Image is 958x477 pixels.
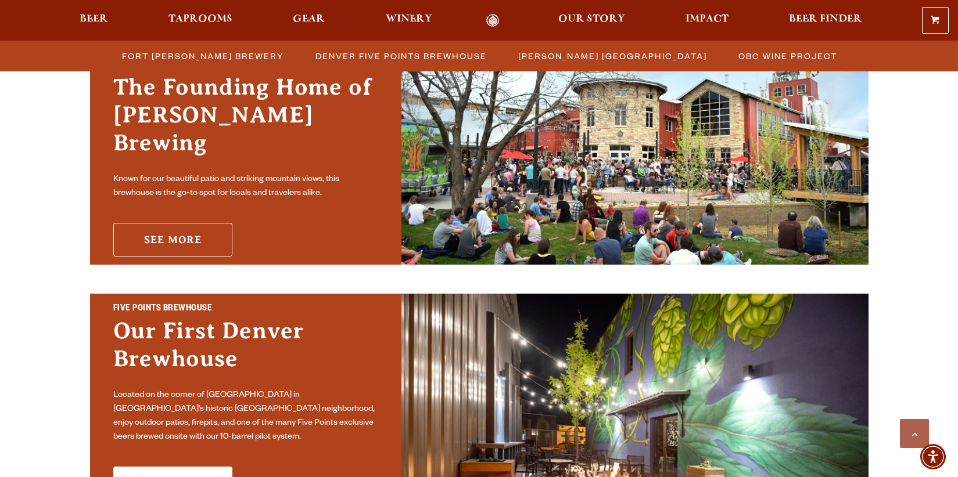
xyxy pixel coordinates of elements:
span: Winery [386,15,432,24]
span: Our Story [558,15,625,24]
span: Taprooms [168,15,232,24]
a: Odell Home [471,14,515,27]
span: OBC Wine Project [738,48,837,64]
p: Located on the corner of [GEOGRAPHIC_DATA] in [GEOGRAPHIC_DATA]’s historic [GEOGRAPHIC_DATA] neig... [113,389,378,445]
a: Beer Finder [781,14,870,27]
div: Accessibility Menu [920,444,946,469]
a: Impact [678,14,736,27]
img: Fort Collins Brewery & Taproom' [401,50,869,265]
span: Denver Five Points Brewhouse [315,48,487,64]
a: Scroll to top [900,419,929,448]
p: Known for our beautiful patio and striking mountain views, this brewhouse is the go-to spot for l... [113,173,378,201]
a: Our Story [551,14,633,27]
a: [PERSON_NAME] [GEOGRAPHIC_DATA] [511,48,713,64]
a: See More [113,223,232,256]
span: Beer Finder [789,15,862,24]
span: Impact [686,15,729,24]
h2: Five Points Brewhouse [113,302,378,317]
a: Winery [378,14,440,27]
h3: Our First Denver Brewhouse [113,317,378,384]
a: Gear [285,14,332,27]
span: [PERSON_NAME] [GEOGRAPHIC_DATA] [518,48,707,64]
a: Fort [PERSON_NAME] Brewery [115,48,290,64]
h3: The Founding Home of [PERSON_NAME] Brewing [113,73,378,168]
a: Taprooms [161,14,240,27]
span: Beer [80,15,108,24]
a: OBC Wine Project [731,48,843,64]
span: Gear [293,15,325,24]
span: Fort [PERSON_NAME] Brewery [122,48,284,64]
a: Beer [72,14,116,27]
a: Denver Five Points Brewhouse [308,48,493,64]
